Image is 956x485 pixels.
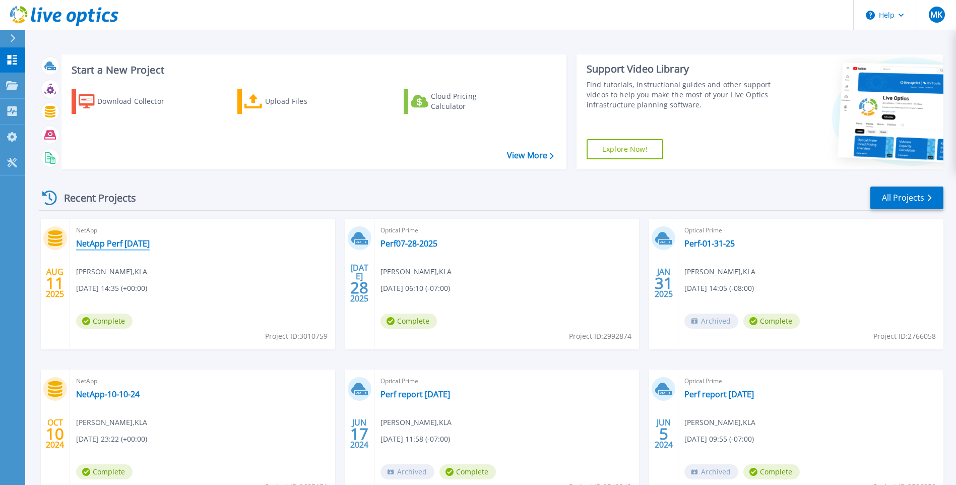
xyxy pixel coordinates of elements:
span: [PERSON_NAME] , KLA [76,417,147,428]
span: Archived [380,464,434,479]
div: JAN 2025 [654,265,673,301]
div: [DATE] 2025 [350,265,369,301]
span: [DATE] 11:58 (-07:00) [380,434,450,445]
div: OCT 2024 [45,415,65,452]
span: Project ID: 2766058 [873,331,936,342]
div: Find tutorials, instructional guides and other support videos to help you make the most of your L... [587,80,774,110]
span: 5 [659,430,668,438]
span: Complete [76,464,133,479]
a: NetApp Perf [DATE] [76,238,150,249]
span: MK [930,11,942,19]
a: Perf07-28-2025 [380,238,437,249]
span: Complete [439,464,496,479]
span: 31 [655,279,673,287]
a: View More [507,151,554,160]
div: JUN 2024 [654,415,673,452]
span: Project ID: 3010759 [265,331,328,342]
span: [DATE] 06:10 (-07:00) [380,283,450,294]
span: [DATE] 09:55 (-07:00) [684,434,754,445]
span: Optical Prime [684,376,937,387]
span: Complete [76,314,133,329]
span: [PERSON_NAME] , KLA [684,417,755,428]
span: [PERSON_NAME] , KLA [76,266,147,277]
a: Perf-01-31-25 [684,238,735,249]
span: [PERSON_NAME] , KLA [684,266,755,277]
span: 17 [350,430,368,438]
span: 10 [46,430,64,438]
a: Upload Files [237,89,350,114]
a: Explore Now! [587,139,663,159]
span: 28 [350,283,368,292]
a: NetApp-10-10-24 [76,389,140,399]
a: Cloud Pricing Calculator [404,89,516,114]
div: Upload Files [265,91,346,111]
span: [PERSON_NAME] , KLA [380,266,452,277]
div: AUG 2025 [45,265,65,301]
a: Perf report [DATE] [380,389,450,399]
div: JUN 2024 [350,415,369,452]
div: Support Video Library [587,63,774,76]
span: Complete [380,314,437,329]
span: [DATE] 14:05 (-08:00) [684,283,754,294]
span: Archived [684,464,738,479]
div: Download Collector [97,91,178,111]
span: [DATE] 14:35 (+00:00) [76,283,147,294]
span: Project ID: 2992874 [569,331,631,342]
span: NetApp [76,376,329,387]
span: [PERSON_NAME] , KLA [380,417,452,428]
span: NetApp [76,225,329,236]
span: Complete [743,464,800,479]
span: 11 [46,279,64,287]
span: Complete [743,314,800,329]
span: Optical Prime [380,225,633,236]
a: All Projects [870,187,943,209]
div: Cloud Pricing Calculator [431,91,512,111]
span: Optical Prime [380,376,633,387]
a: Download Collector [72,89,184,114]
span: Archived [684,314,738,329]
a: Perf report [DATE] [684,389,754,399]
h3: Start a New Project [72,65,553,76]
div: Recent Projects [39,186,150,210]
span: Optical Prime [684,225,937,236]
span: [DATE] 23:22 (+00:00) [76,434,147,445]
